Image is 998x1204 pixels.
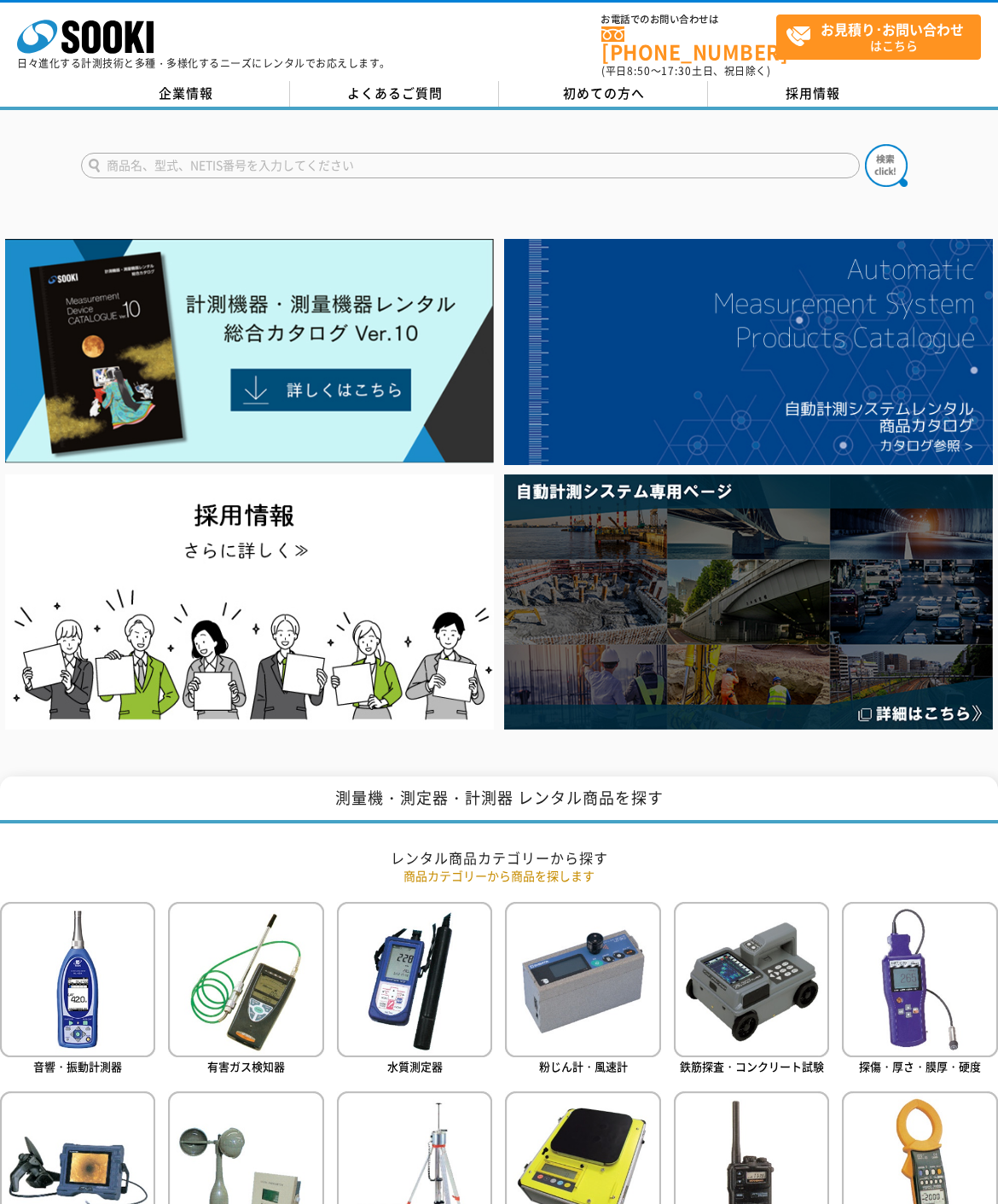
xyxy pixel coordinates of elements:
[337,902,492,1057] img: 水質測定器
[842,902,997,1079] a: 探傷・厚さ・膜厚・硬度
[505,902,660,1057] img: 粉じん計・風速計
[601,15,776,25] span: お電話でのお問い合わせは
[661,63,692,79] span: 17:30
[33,1058,122,1074] span: 音響・振動計測器
[290,81,499,107] a: よくあるご質問
[387,1058,443,1074] span: 水質測定器
[708,81,917,107] a: 採用情報
[821,19,964,39] strong: お見積り･お問い合わせ
[674,902,829,1079] a: 鉄筋探査・コンクリート試験
[168,902,323,1057] img: 有害ガス検知器
[81,81,290,107] a: 企業情報
[207,1058,285,1074] span: 有害ガス検知器
[786,15,980,58] span: はこちら
[842,902,997,1057] img: 探傷・厚さ・膜厚・硬度
[168,902,323,1079] a: 有害ガス検知器
[5,239,494,463] img: Catalog Ver10
[627,63,651,79] span: 8:50
[776,15,981,60] a: お見積り･お問い合わせはこちら
[601,26,776,61] a: [PHONE_NUMBER]
[865,144,908,187] img: btn_search.png
[539,1058,628,1074] span: 粉じん計・風速計
[337,902,492,1079] a: 水質測定器
[601,63,770,79] span: (平日 ～ 土日、祝日除く)
[859,1058,981,1074] span: 探傷・厚さ・膜厚・硬度
[504,474,993,729] img: 自動計測システム専用ページ
[674,902,829,1057] img: 鉄筋探査・コンクリート試験
[81,153,860,178] input: 商品名、型式、NETIS番号を入力してください
[17,58,391,68] p: 日々進化する計測技術と多種・多様化するニーズにレンタルでお応えします。
[505,902,660,1079] a: 粉じん計・風速計
[5,474,494,729] img: SOOKI recruit
[563,84,645,102] span: 初めての方へ
[504,239,993,465] img: 自動計測システムカタログ
[680,1058,824,1074] span: 鉄筋探査・コンクリート試験
[499,81,708,107] a: 初めての方へ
